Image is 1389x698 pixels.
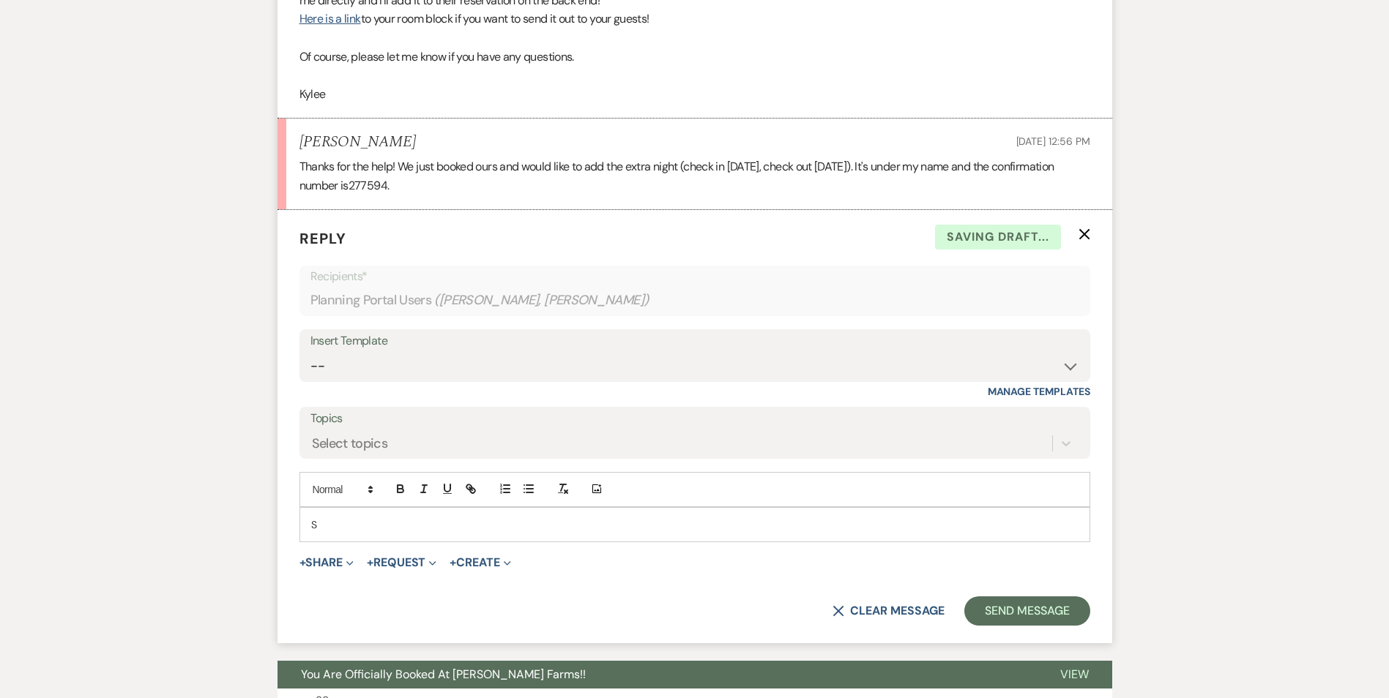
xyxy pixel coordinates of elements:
[299,557,306,568] span: +
[299,157,1090,195] p: Thanks for the help! We just booked ours and would like to add the extra night (check in [DATE], ...
[434,290,649,310] span: ( [PERSON_NAME], [PERSON_NAME] )
[450,557,456,568] span: +
[299,11,361,26] a: Here is a link
[833,605,944,617] button: Clear message
[299,48,1090,67] p: Of course, please let me know if you have any questions.
[964,596,1090,626] button: Send Message
[367,557,436,568] button: Request
[299,229,346,248] span: Reply
[299,85,1090,104] p: Kylee
[301,667,586,682] span: You Are Officially Booked At [PERSON_NAME] Farms!!
[1037,661,1112,688] button: View
[299,557,354,568] button: Share
[1060,667,1089,682] span: View
[299,10,1090,29] p: to your room block if you want to send it out to your guests!
[310,331,1079,352] div: Insert Template
[367,557,373,568] span: +
[278,661,1037,688] button: You Are Officially Booked At [PERSON_NAME] Farms!!
[310,286,1079,315] div: Planning Portal Users
[310,267,1079,286] p: Recipients*
[310,408,1079,429] label: Topics
[311,517,1079,533] p: S
[450,557,510,568] button: Create
[349,178,390,193] span: 277594.
[1016,135,1090,148] span: [DATE] 12:56 PM
[935,225,1061,249] span: Saving draft...
[299,133,416,151] h5: [PERSON_NAME]
[312,433,388,453] div: Select topics
[988,385,1090,398] a: Manage Templates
